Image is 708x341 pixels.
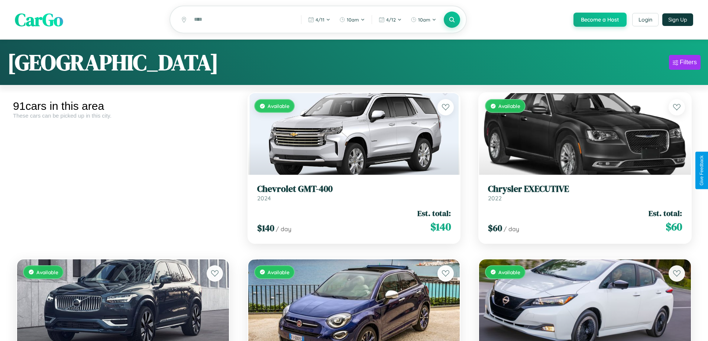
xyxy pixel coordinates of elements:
[13,100,233,112] div: 91 cars in this area
[662,13,693,26] button: Sign Up
[375,14,405,26] button: 4/12
[488,194,502,202] span: 2022
[498,103,520,109] span: Available
[680,59,697,66] div: Filters
[488,222,502,234] span: $ 60
[7,47,219,78] h1: [GEOGRAPHIC_DATA]
[347,17,359,23] span: 10am
[257,194,271,202] span: 2024
[386,17,396,23] span: 4 / 12
[498,269,520,275] span: Available
[15,7,63,32] span: CarGo
[417,208,451,219] span: Est. total:
[13,112,233,119] div: These cars can be picked up in this city.
[268,269,290,275] span: Available
[304,14,334,26] button: 4/11
[632,13,659,26] button: Login
[36,269,58,275] span: Available
[257,222,274,234] span: $ 140
[666,219,682,234] span: $ 60
[669,55,701,70] button: Filters
[336,14,369,26] button: 10am
[257,184,451,202] a: Chevrolet GMT-4002024
[268,103,290,109] span: Available
[504,225,519,233] span: / day
[276,225,291,233] span: / day
[699,155,704,186] div: Give Feedback
[649,208,682,219] span: Est. total:
[573,13,627,27] button: Become a Host
[418,17,430,23] span: 10am
[316,17,324,23] span: 4 / 11
[430,219,451,234] span: $ 140
[488,184,682,202] a: Chrysler EXECUTIVE2022
[257,184,451,194] h3: Chevrolet GMT-400
[407,14,440,26] button: 10am
[488,184,682,194] h3: Chrysler EXECUTIVE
